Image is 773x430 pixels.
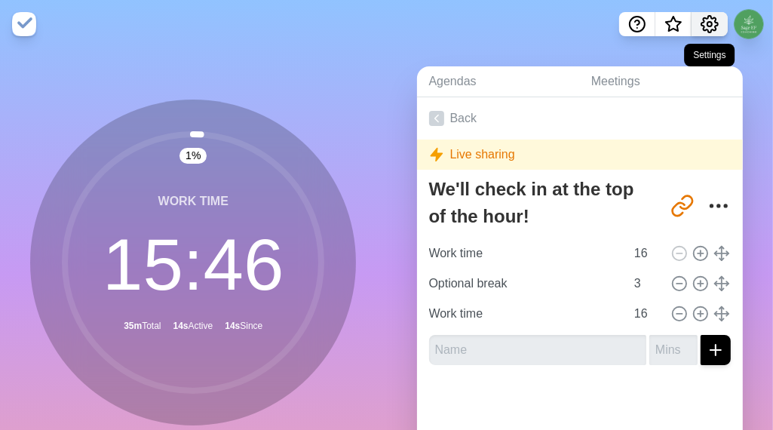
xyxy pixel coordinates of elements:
[12,12,36,36] img: timeblocks logo
[423,238,626,269] input: Name
[628,299,664,329] input: Mins
[423,269,626,299] input: Name
[655,12,692,36] button: What’s new
[619,12,655,36] button: Help
[417,66,579,97] a: Agendas
[628,238,664,269] input: Mins
[667,191,698,221] button: Share link
[579,66,743,97] a: Meetings
[649,335,698,365] input: Mins
[429,335,647,365] input: Name
[417,140,744,170] div: Live sharing
[628,269,664,299] input: Mins
[704,191,734,221] button: More
[417,97,744,140] a: Back
[692,12,728,36] button: Settings
[423,299,626,329] input: Name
